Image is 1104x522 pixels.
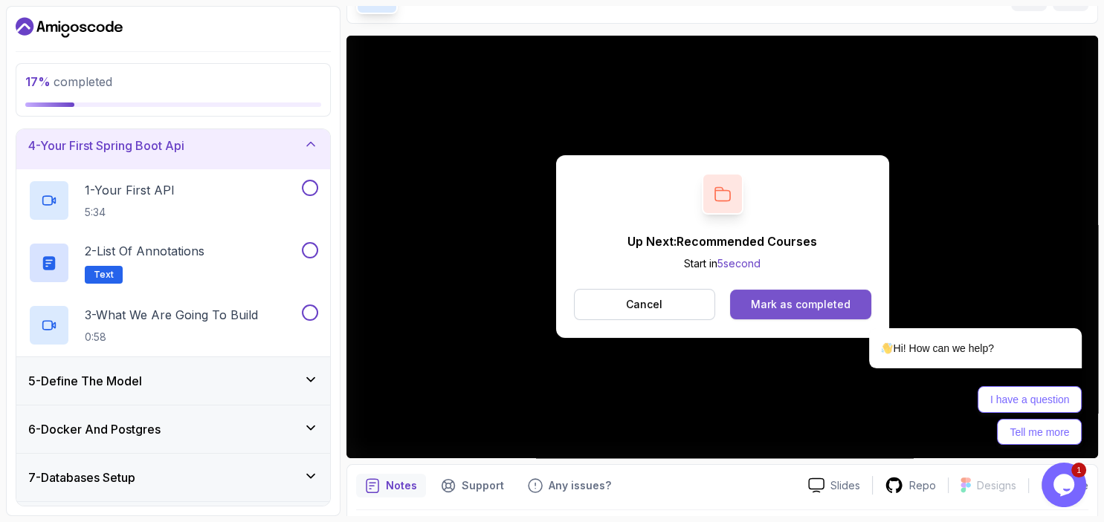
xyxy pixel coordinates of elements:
[1028,478,1088,493] button: Share
[1042,463,1089,507] iframe: chat widget
[627,256,817,271] p: Start in
[94,269,114,281] span: Text
[549,478,611,493] p: Any issues?
[730,290,871,319] button: Mark as completed
[821,195,1089,455] iframe: chat widget
[432,474,513,497] button: Support button
[16,122,330,169] button: 4-Your First Spring Boot Api
[28,420,161,438] h3: 6 - Docker And Postgres
[16,357,330,405] button: 5-Define The Model
[873,476,948,495] a: Repo
[85,330,258,345] p: 0:58
[627,232,817,250] p: Up Next: Recommended Courses
[519,474,620,497] button: Feedback button
[28,242,318,284] button: 2-List of AnnotationsText
[717,257,761,270] span: 5 second
[386,478,417,493] p: Notes
[977,478,1016,493] p: Designs
[85,205,175,220] p: 5:34
[356,474,426,497] button: notes button
[28,469,135,486] h3: 7 - Databases Setup
[85,306,258,324] p: 3 - What We Are Going To Build
[574,289,716,320] button: Cancel
[85,242,204,260] p: 2 - List of Annotations
[796,477,872,493] a: Slides
[85,181,175,199] p: 1 - Your First API
[909,478,936,493] p: Repo
[16,454,330,501] button: 7-Databases Setup
[28,304,318,346] button: 3-What We Are Going To Build0:58
[28,180,318,221] button: 1-Your First API5:34
[25,74,112,89] span: completed
[25,74,51,89] span: 17 %
[751,297,850,312] div: Mark as completed
[28,137,184,154] h3: 4 - Your First Spring Boot Api
[830,478,860,493] p: Slides
[16,16,123,39] a: Dashboard
[16,405,330,453] button: 6-Docker And Postgres
[462,478,504,493] p: Support
[626,297,662,312] p: Cancel
[28,372,142,390] h3: 5 - Define The Model
[346,36,1098,458] iframe: 2 - Bootstrap Spring Boot Project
